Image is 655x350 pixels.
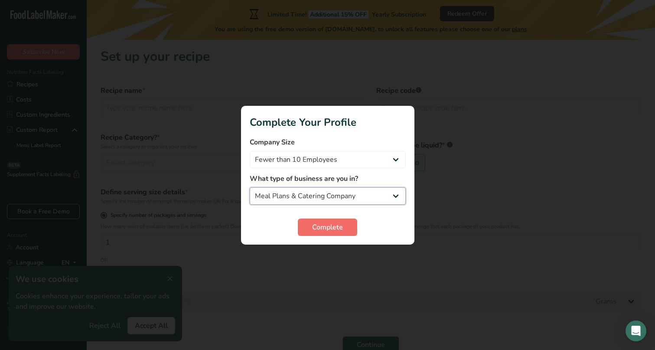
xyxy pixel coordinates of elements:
[298,219,357,236] button: Complete
[250,137,406,147] label: Company Size
[250,173,406,184] label: What type of business are you in?
[312,222,343,232] span: Complete
[250,114,406,130] h1: Complete Your Profile
[626,321,646,341] div: Open Intercom Messenger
